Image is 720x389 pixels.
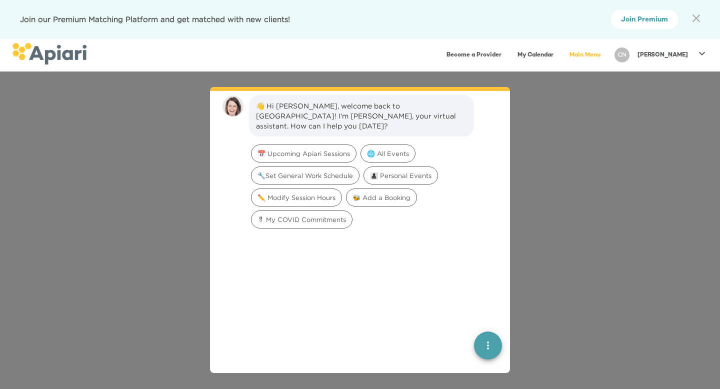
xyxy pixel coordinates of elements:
a: My Calendar [511,45,559,65]
div: ✏️ Modify Session Hours [251,188,342,206]
div: 🌐 All Events [360,144,415,162]
span: 🎖 My COVID Commitments [251,215,352,224]
div: 🎖 My COVID Commitments [251,210,352,228]
span: 📅 Upcoming Apiari Sessions [251,149,356,158]
button: quick menu [474,331,502,359]
span: ✏️ Modify Session Hours [251,193,341,202]
button: Join Premium [611,10,678,29]
a: Become a Provider [440,45,507,65]
div: CN [614,47,629,62]
img: logo [12,43,86,64]
img: amy.37686e0395c82528988e.png [222,95,244,117]
span: 🌐 All Events [361,149,415,158]
span: 🔧Set General Work Schedule [251,171,359,180]
span: 👩‍👧‍👦 Personal Events [364,171,437,180]
div: 🔧Set General Work Schedule [251,166,359,184]
span: Join our Premium Matching Platform and get matched with new clients! [20,15,290,23]
div: 👩‍👧‍👦 Personal Events [363,166,438,184]
div: 👋 Hi [PERSON_NAME], welcome back to [GEOGRAPHIC_DATA]! I'm [PERSON_NAME], your virtual assistant.... [256,101,467,131]
a: Main Menu [563,45,606,65]
div: 📅 Upcoming Apiari Sessions [251,144,356,162]
span: Join Premium [621,14,668,26]
div: 🐝 Add a Booking [346,188,417,206]
p: [PERSON_NAME] [637,51,688,59]
span: 🐝 Add a Booking [346,193,416,202]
